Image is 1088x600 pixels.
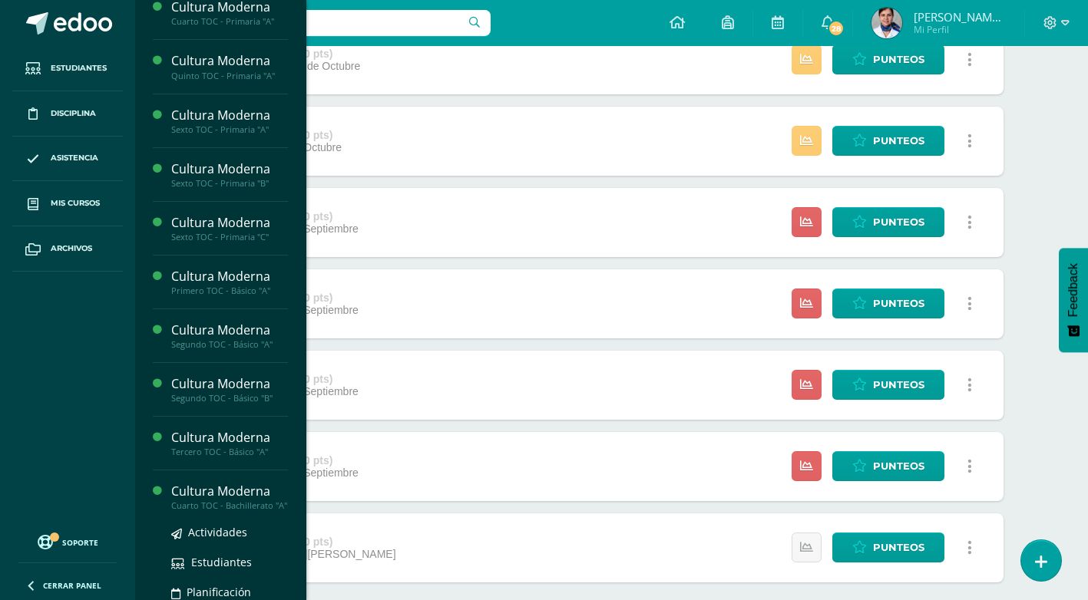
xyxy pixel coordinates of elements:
a: Actividades [171,523,288,541]
div: Sexto TOC - Primaria "C" [171,232,288,242]
span: Punteos [873,371,924,399]
span: [PERSON_NAME] [PERSON_NAME] [914,9,1006,25]
div: Sexto TOC - Primaria "B" [171,178,288,189]
div: Cultura Moderna [171,321,288,339]
span: Punteos [873,452,924,480]
span: Punteos [873,45,924,74]
div: U4Q1S1 [238,536,395,548]
span: Disciplina [51,107,96,120]
div: Cultura Moderna [171,429,288,447]
span: Cerrar panel [43,580,101,591]
a: Punteos [832,532,944,562]
a: Punteos [832,45,944,74]
div: Cuarto TOC - Primaria "A" [171,16,288,27]
span: 03 de Septiembre [273,466,359,479]
div: Sexto TOC - Primaria "A" [171,124,288,135]
a: Cultura ModernaSegundo TOC - Básico "A" [171,321,288,350]
span: [DATE][PERSON_NAME] [273,548,395,560]
span: Punteos [873,208,924,236]
span: 24 de Septiembre [273,223,359,235]
span: Actividades [188,525,247,539]
a: Estudiantes [12,46,123,91]
span: Punteos [873,289,924,318]
span: 01 de Octubre [273,141,342,153]
span: Estudiantes [191,555,252,569]
a: Cultura ModernaPrimero TOC - Básico "A" [171,268,288,296]
div: Cultura Moderna [171,107,288,124]
a: Punteos [832,288,944,318]
a: Cultura ModernaSexto TOC - Primaria "C" [171,214,288,242]
span: 17 de Septiembre [273,304,359,316]
span: Punteos [873,533,924,562]
div: Primero TOC - Básico "A" [171,285,288,296]
div: Quinto TOC - Primaria "A" [171,71,288,81]
div: Cultura Moderna [171,483,288,500]
a: Asistencia [12,137,123,182]
div: Cultura Moderna [171,160,288,178]
a: Cultura ModernaCuarto TOC - Bachillerato "A" [171,483,288,511]
a: Disciplina [12,91,123,137]
div: Segundo TOC - Básico "A" [171,339,288,350]
a: Cultura ModernaQuinto TOC - Primaria "A" [171,52,288,81]
span: Feedback [1067,263,1080,317]
span: 08 de Octubre [292,60,360,72]
a: Mis cursos [12,181,123,226]
span: 28 [828,20,845,37]
span: Asistencia [51,152,98,164]
span: Archivos [51,242,92,255]
a: Cultura ModernaSexto TOC - Primaria "B" [171,160,288,189]
span: 10 de Septiembre [273,385,359,397]
span: Mis cursos [51,197,100,209]
span: Punteos [873,127,924,155]
a: Archivos [12,226,123,272]
input: Busca un usuario... [145,10,491,36]
a: Cultura ModernaSegundo TOC - Básico "B" [171,375,288,404]
div: Segundo TOC - Básico "B" [171,393,288,404]
span: Planificación [187,585,251,599]
div: Cultura Moderna [171,52,288,70]
a: Cultura ModernaTercero TOC - Básico "A" [171,429,288,457]
div: Cultura Moderna [171,214,288,232]
a: Soporte [18,531,117,552]
div: Tercero TOC - Básico "A" [171,447,288,457]
img: 1792bf0c86e4e08ac94418cc7cb908c7.png [871,8,902,38]
a: Punteos [832,126,944,156]
a: Punteos [832,207,944,237]
a: Punteos [832,370,944,400]
a: Cultura ModernaSexto TOC - Primaria "A" [171,107,288,135]
span: Estudiantes [51,62,107,74]
a: Estudiantes [171,553,288,571]
div: Cuarto TOC - Bachillerato "A" [171,500,288,511]
button: Feedback - Mostrar encuesta [1059,248,1088,352]
span: Soporte [62,537,98,548]
a: Punteos [832,451,944,481]
div: Cultura Moderna [171,375,288,393]
div: Cultura Moderna [171,268,288,285]
span: Mi Perfil [914,23,1006,36]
